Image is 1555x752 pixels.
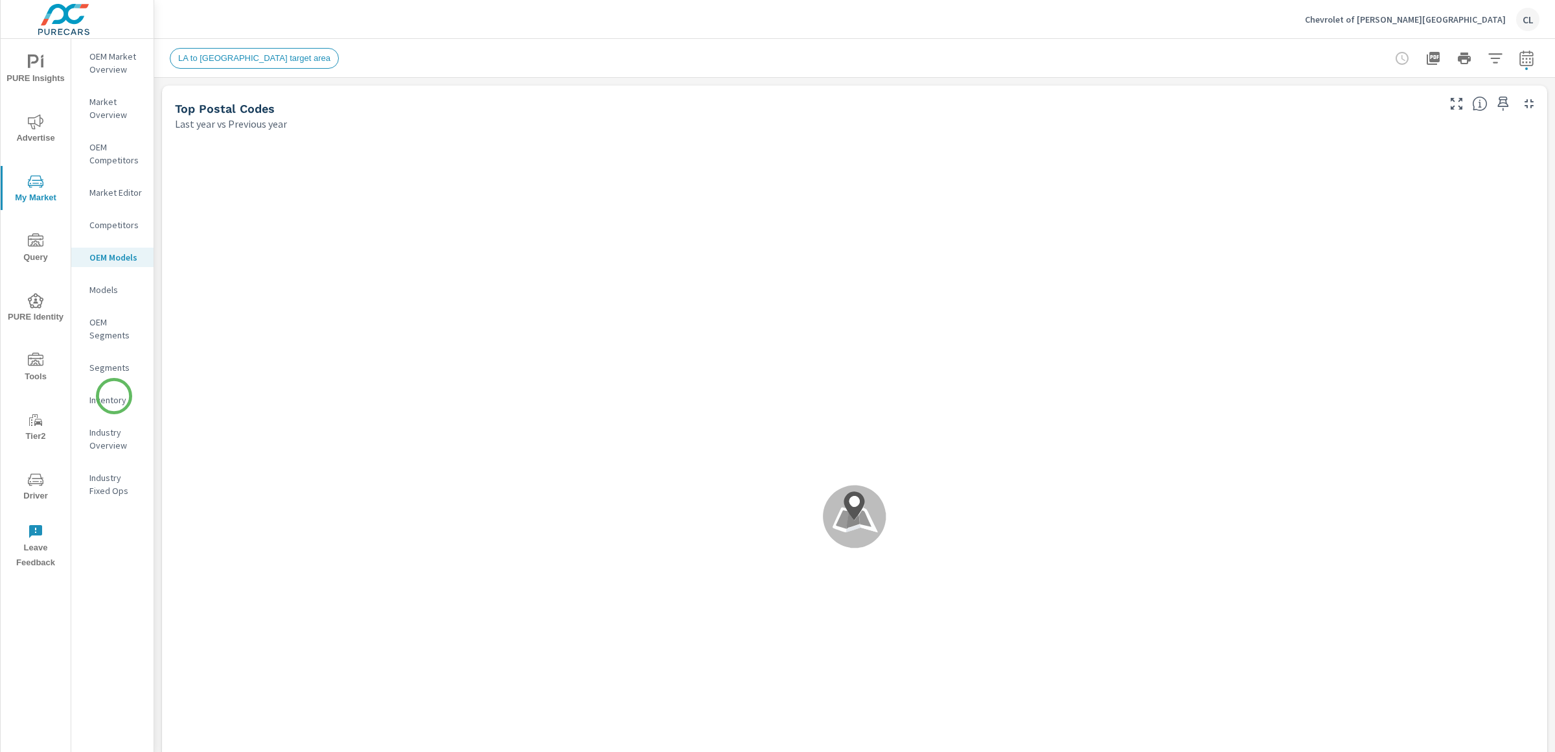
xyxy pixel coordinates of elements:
[1482,45,1508,71] button: Apply Filters
[5,233,67,265] span: Query
[5,524,67,570] span: Leave Feedback
[89,471,143,497] p: Industry Fixed Ops
[1493,93,1514,114] span: Save this to your personalized report
[175,116,287,132] p: Last year vs Previous year
[71,92,154,124] div: Market Overview
[89,95,143,121] p: Market Overview
[5,174,67,206] span: My Market
[71,423,154,455] div: Industry Overview
[89,394,143,406] p: Inventory
[5,114,67,146] span: Advertise
[1472,96,1488,112] span: Find the biggest opportunities in your market for your inventory. Understand by postal code where...
[71,468,154,500] div: Industry Fixed Ops
[1451,45,1477,71] button: Print Report
[71,215,154,235] div: Competitors
[89,316,143,342] p: OEM Segments
[5,472,67,504] span: Driver
[89,186,143,199] p: Market Editor
[89,218,143,231] p: Competitors
[71,312,154,345] div: OEM Segments
[89,361,143,374] p: Segments
[170,53,338,63] span: LA to [GEOGRAPHIC_DATA] target area
[89,426,143,452] p: Industry Overview
[1446,93,1467,114] button: Make Fullscreen
[71,358,154,377] div: Segments
[175,102,275,115] h5: Top Postal Codes
[1514,45,1539,71] button: Select Date Range
[71,248,154,267] div: OEM Models
[5,54,67,86] span: PURE Insights
[5,293,67,325] span: PURE Identity
[5,353,67,384] span: Tools
[1420,45,1446,71] button: "Export Report to PDF"
[1516,8,1539,31] div: CL
[71,137,154,170] div: OEM Competitors
[71,183,154,202] div: Market Editor
[71,47,154,79] div: OEM Market Overview
[1,39,71,576] div: nav menu
[89,251,143,264] p: OEM Models
[89,50,143,76] p: OEM Market Overview
[5,412,67,444] span: Tier2
[1519,93,1539,114] button: Minimize Widget
[71,280,154,300] div: Models
[71,390,154,410] div: Inventory
[89,141,143,167] p: OEM Competitors
[89,283,143,296] p: Models
[1305,14,1506,25] p: Chevrolet of [PERSON_NAME][GEOGRAPHIC_DATA]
